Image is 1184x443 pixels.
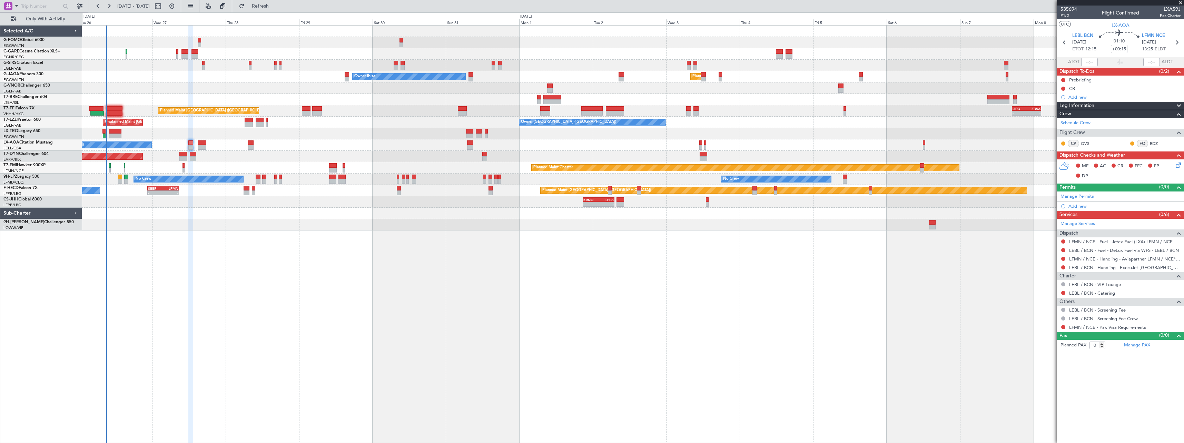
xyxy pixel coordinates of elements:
span: LEBL BCN [1072,32,1093,39]
span: Others [1059,298,1075,306]
div: Thu 28 [226,19,299,25]
a: LOWW/VIE [3,225,23,230]
span: ATOT [1068,59,1079,66]
div: [DATE] [83,14,95,20]
a: EGLF/FAB [3,66,21,71]
div: Planned Maint [GEOGRAPHIC_DATA] ([GEOGRAPHIC_DATA]) [542,185,651,196]
div: LIEO [1013,107,1027,111]
div: Sun 7 [960,19,1034,25]
span: G-SIRS [3,61,17,65]
div: SBBR [148,186,163,190]
span: T7-BRE [3,95,18,99]
div: Planned Maint [GEOGRAPHIC_DATA] ([GEOGRAPHIC_DATA] Intl) [160,106,275,116]
span: [DATE] - [DATE] [117,3,150,9]
span: DP [1082,173,1088,180]
a: LFMN/NCE [3,168,24,174]
span: LX-AOA [1112,22,1129,29]
div: - [163,191,178,195]
a: G-SIRSCitation Excel [3,61,43,65]
span: 9H-[PERSON_NAME] [3,220,44,224]
div: Flight Confirmed [1102,9,1139,17]
div: Add new [1068,203,1181,209]
span: Dispatch [1059,229,1078,237]
input: Trip Number [21,1,61,11]
div: FO [1137,140,1148,147]
a: RDZ [1150,140,1165,147]
span: Only With Activity [18,17,73,21]
span: P1/2 [1060,13,1077,19]
div: Fri 29 [299,19,373,25]
a: EGLF/FAB [3,89,21,94]
input: --:-- [1081,58,1098,66]
span: T7-DYN [3,152,19,156]
div: CB [1069,86,1075,91]
span: Flight Crew [1059,129,1085,137]
span: 13:25 [1142,46,1153,53]
div: Tue 26 [79,19,152,25]
span: [DATE] [1072,39,1086,46]
div: Fri 5 [813,19,887,25]
a: VHHH/HKG [3,111,24,117]
span: Leg Information [1059,102,1094,110]
span: 535694 [1060,6,1077,13]
div: KRNO [583,198,599,202]
div: Thu 4 [740,19,813,25]
a: LTBA/ISL [3,100,19,105]
span: Refresh [246,4,275,9]
div: Sun 31 [446,19,519,25]
span: T7-LZZI [3,118,18,122]
span: 01:10 [1114,38,1125,45]
div: - [599,202,614,206]
a: CS-JHHGlobal 6000 [3,197,42,201]
a: LEBL / BCN - Catering [1069,290,1115,296]
span: Permits [1059,184,1076,191]
div: Wed 3 [666,19,740,25]
div: - [1026,111,1040,115]
div: Owner [GEOGRAPHIC_DATA] ([GEOGRAPHIC_DATA]) [521,117,616,127]
a: Manage Services [1060,220,1095,227]
span: T7-FFI [3,106,16,110]
a: T7-DYNChallenger 604 [3,152,49,156]
a: T7-EMIHawker 900XP [3,163,46,167]
div: Mon 1 [519,19,593,25]
div: No Crew [136,174,151,184]
a: LFMN / NCE - Pax Visa Requirements [1069,324,1146,330]
span: G-GARE [3,49,19,53]
a: EGLF/FAB [3,123,21,128]
a: T7-LZZIPraetor 600 [3,118,41,122]
label: Planned PAX [1060,342,1086,349]
a: EGGW/LTN [3,134,24,139]
a: LFMN / NCE - Fuel - Jetex Fuel (LXA) LFMN / NCE [1069,239,1173,245]
span: Pax [1059,332,1067,340]
div: Add new [1068,94,1181,100]
a: Manage Permits [1060,193,1094,200]
a: LEBL / BCN - VIP Lounge [1069,282,1121,287]
span: (0/0) [1159,332,1169,339]
span: G-VNOR [3,83,20,88]
a: LELL/QSA [3,146,21,151]
a: LEBL / BCN - Screening Fee Crew [1069,316,1138,322]
button: Only With Activity [8,13,75,24]
div: Planned Maint Chester [533,163,573,173]
span: [DATE] [1142,39,1156,46]
div: - [1013,111,1027,115]
span: Services [1059,211,1077,219]
a: G-FOMOGlobal 6000 [3,38,45,42]
span: 9H-LPZ [3,175,17,179]
a: T7-BREChallenger 604 [3,95,47,99]
a: EGGW/LTN [3,43,24,48]
a: 9H-LPZLegacy 500 [3,175,39,179]
a: LEBL / BCN - Fuel - DeLux Fuel via WFS - LEBL / BCN [1069,247,1179,253]
a: G-JAGAPhenom 300 [3,72,43,76]
span: ELDT [1155,46,1166,53]
a: LFPB/LBG [3,203,21,208]
a: 9H-[PERSON_NAME]Challenger 850 [3,220,74,224]
div: Tue 2 [593,19,666,25]
span: Crew [1059,110,1071,118]
button: Refresh [236,1,277,12]
span: (0/2) [1159,68,1169,75]
a: LFMN / NCE - Handling - Aviapartner LFMN / NCE*****MY HANDLING**** [1069,256,1181,262]
div: Sat 6 [887,19,960,25]
div: Owner Ibiza [354,71,375,82]
a: F-HECDFalcon 7X [3,186,38,190]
